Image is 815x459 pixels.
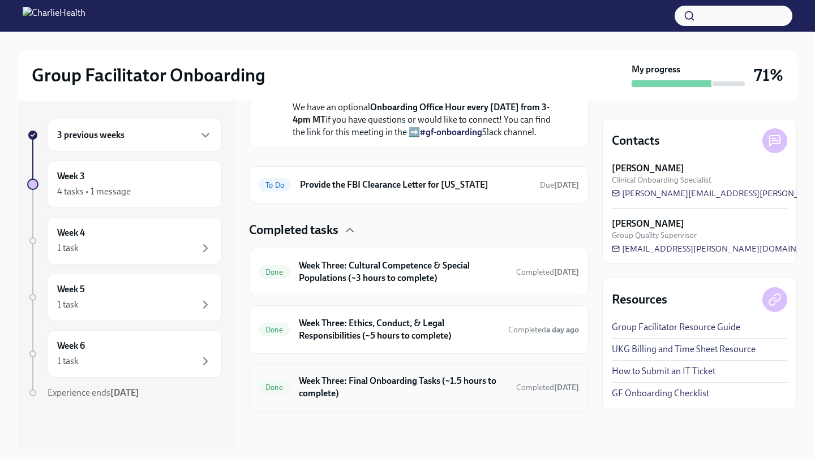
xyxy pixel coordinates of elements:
[259,181,291,189] span: To Do
[27,274,222,321] a: Week 51 task
[546,325,579,335] strong: a day ago
[612,132,660,149] h4: Contacts
[259,257,579,287] a: DoneWeek Three: Cultural Competence & Special Populations (~3 hours to complete)Completed[DATE]
[300,179,531,191] h6: Provide the FBI Clearance Letter for [US_STATE]
[554,180,579,190] strong: [DATE]
[259,326,290,334] span: Done
[554,267,579,277] strong: [DATE]
[259,315,579,344] a: DoneWeek Three: Ethics, Conduct, & Legal Responsibilities (~5 hours to complete)Completeda day ago
[612,175,711,185] span: Clinical Onboarding Specialist
[612,162,684,175] strong: [PERSON_NAME]
[259,383,290,392] span: Done
[612,343,756,356] a: UKG Billing and Time Sheet Resource
[508,324,579,335] span: September 3rd, 2025 21:37
[516,267,579,278] span: September 2nd, 2025 23:16
[540,180,579,190] span: September 23rd, 2025 10:00
[259,176,579,194] a: To DoProvide the FBI Clearance Letter for [US_STATE]Due[DATE]
[516,383,579,392] span: Completed
[508,325,579,335] span: Completed
[249,222,338,239] h4: Completed tasks
[48,119,222,151] div: 3 previous weeks
[57,170,85,183] h6: Week 3
[27,217,222,265] a: Week 41 task
[299,259,507,284] h6: Week Three: Cultural Competence & Special Populations (~3 hours to complete)
[57,355,79,367] div: 1 task
[612,218,684,230] strong: [PERSON_NAME]
[293,89,561,138] p: We have an optional if you have questions or would like to connect! You can find the link for thi...
[612,387,709,400] a: GF Onboarding Checklist
[249,222,589,239] div: Completed tasks
[27,161,222,208] a: Week 34 tasks • 1 message
[554,383,579,392] strong: [DATE]
[57,242,79,254] div: 1 task
[420,127,482,137] a: #gf-onboarding
[57,298,79,311] div: 1 task
[293,102,550,125] strong: Onboarding Office Hour every [DATE] from 3-4pm MT
[612,365,715,378] a: How to Submit an IT Ticket
[57,340,85,352] h6: Week 6
[57,283,85,296] h6: Week 5
[612,321,740,334] a: Group Facilitator Resource Guide
[299,317,499,342] h6: Week Three: Ethics, Conduct, & Legal Responsibilities (~5 hours to complete)
[259,373,579,402] a: DoneWeek Three: Final Onboarding Tasks (~1.5 hours to complete)Completed[DATE]
[57,227,85,239] h6: Week 4
[48,387,139,398] span: Experience ends
[632,63,680,76] strong: My progress
[612,291,667,308] h4: Resources
[259,268,290,276] span: Done
[540,180,579,190] span: Due
[32,64,265,86] h2: Group Facilitator Onboarding
[516,382,579,393] span: September 5th, 2025 14:34
[57,185,131,198] div: 4 tasks • 1 message
[27,330,222,378] a: Week 61 task
[612,230,697,241] span: Group Quality Supervisor
[299,375,507,400] h6: Week Three: Final Onboarding Tasks (~1.5 hours to complete)
[23,7,85,25] img: CharlieHealth
[110,387,139,398] strong: [DATE]
[516,267,579,277] span: Completed
[754,65,783,85] h3: 71%
[57,129,125,141] h6: 3 previous weeks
